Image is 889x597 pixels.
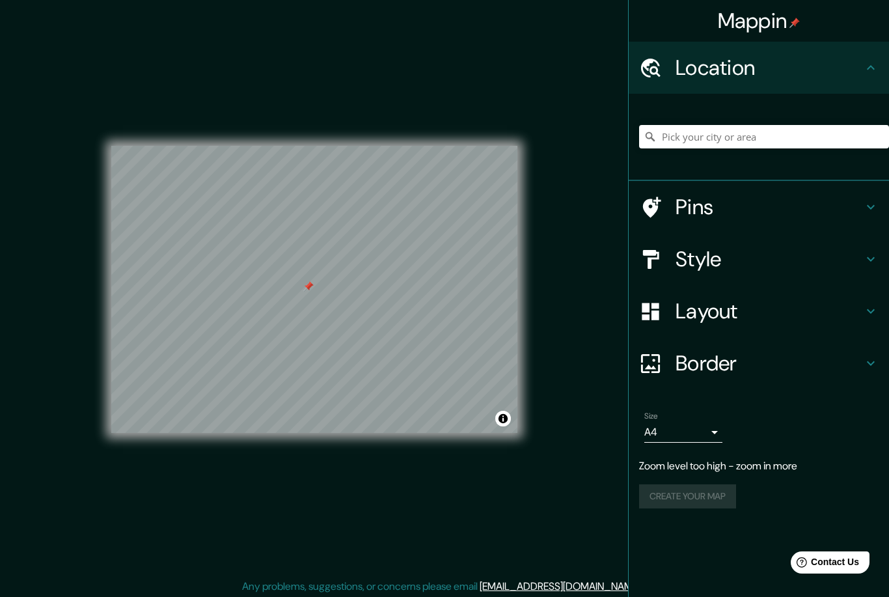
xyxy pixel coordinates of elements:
h4: Pins [676,194,863,220]
div: Layout [629,285,889,337]
img: pin-icon.png [789,18,800,28]
p: Zoom level too high - zoom in more [639,458,879,474]
div: Location [629,42,889,94]
a: [EMAIL_ADDRESS][DOMAIN_NAME] [480,579,640,593]
button: Toggle attribution [495,411,511,426]
h4: Style [676,246,863,272]
h4: Border [676,350,863,376]
iframe: Help widget launcher [773,546,875,583]
div: Style [629,233,889,285]
h4: Location [676,55,863,81]
canvas: Map [111,146,517,433]
div: A4 [644,422,722,443]
label: Size [644,411,658,422]
h4: Mappin [718,8,800,34]
h4: Layout [676,298,863,324]
div: Pins [629,181,889,233]
input: Pick your city or area [639,125,889,148]
p: Any problems, suggestions, or concerns please email . [242,579,642,594]
div: Border [629,337,889,389]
